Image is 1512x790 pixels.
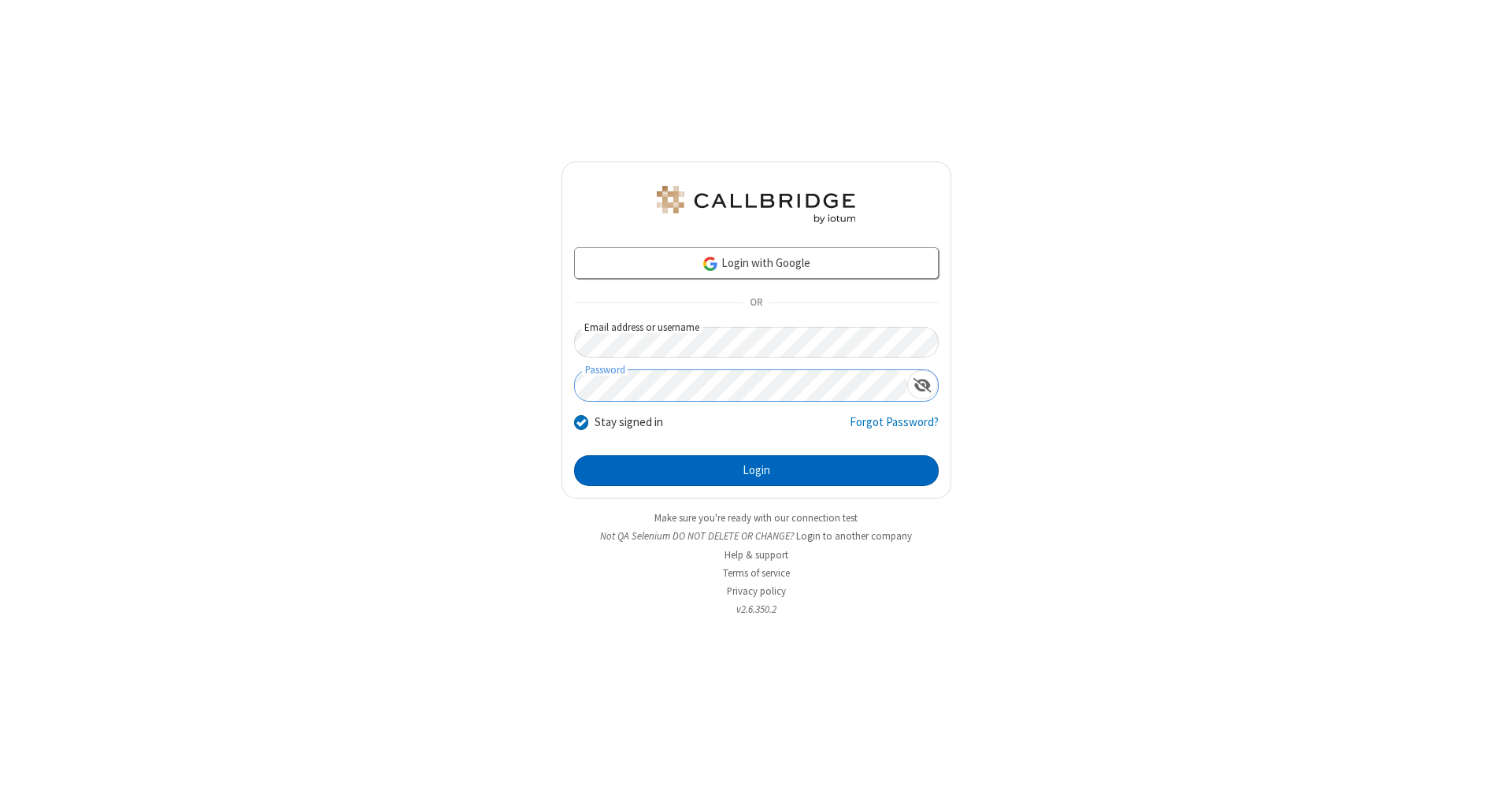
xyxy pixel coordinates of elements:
[574,455,939,487] button: Login
[724,548,788,562] a: Help & support
[723,566,790,580] a: Terms of service
[796,529,912,543] button: Login to another company
[574,247,939,279] a: Login with Google
[743,292,769,314] span: OR
[595,414,663,432] label: Stay signed in
[654,186,858,224] img: QA Selenium DO NOT DELETE OR CHANGE
[654,511,858,525] a: Make sure you're ready with our connection test
[727,584,786,598] a: Privacy policy
[850,414,939,443] a: Forgot Password?
[574,327,939,358] input: Email address or username
[561,529,951,543] li: Not QA Selenium DO NOT DELETE OR CHANGE?
[702,255,719,273] img: google-icon.png
[575,370,907,401] input: Password
[907,370,938,399] div: Show password
[561,602,951,617] li: v2.6.350.2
